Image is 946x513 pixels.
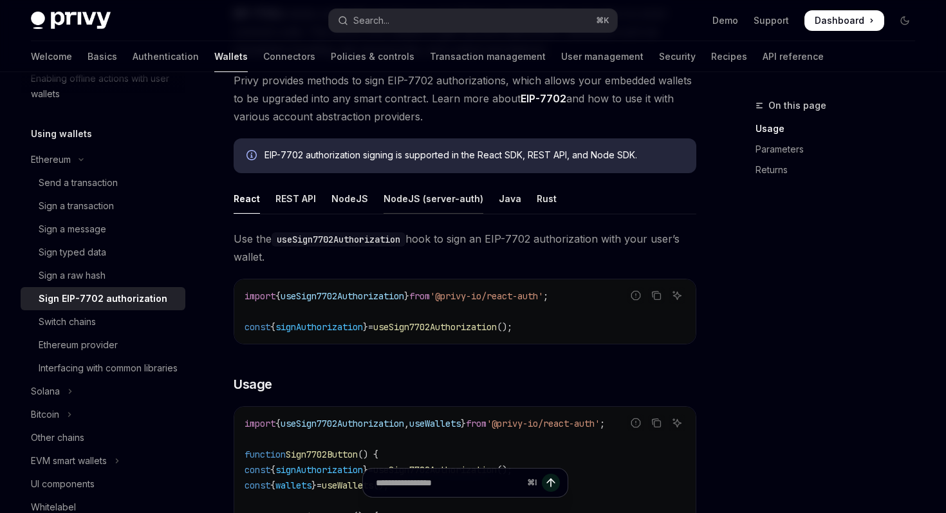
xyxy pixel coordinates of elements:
a: Demo [712,14,738,27]
a: Send a transaction [21,171,185,194]
span: } [404,290,409,302]
a: UI components [21,472,185,496]
button: Send message [542,474,560,492]
span: = [368,321,373,333]
span: useSign7702Authorization [281,418,404,429]
div: REST API [275,183,316,214]
a: Switch chains [21,310,185,333]
span: , [404,418,409,429]
button: Copy the contents from the code block [648,287,665,304]
div: NodeJS (server-auth) [384,183,483,214]
div: Ethereum provider [39,337,118,353]
span: import [245,290,275,302]
a: Sign EIP-7702 authorization [21,287,185,310]
span: ; [543,290,548,302]
span: Sign7702Button [286,449,358,460]
div: NodeJS [331,183,368,214]
div: Java [499,183,521,214]
div: Sign EIP-7702 authorization [39,291,167,306]
span: } [363,464,368,476]
div: Sign a raw hash [39,268,106,283]
div: Sign a transaction [39,198,114,214]
span: Usage [234,375,272,393]
button: Report incorrect code [627,415,644,431]
a: Wallets [214,41,248,72]
a: Sign a message [21,218,185,241]
div: Other chains [31,430,84,445]
a: Connectors [263,41,315,72]
a: Policies & controls [331,41,414,72]
button: Toggle dark mode [895,10,915,31]
button: Report incorrect code [627,287,644,304]
a: Sign a transaction [21,194,185,218]
a: Basics [88,41,117,72]
span: } [363,321,368,333]
a: Sign a raw hash [21,264,185,287]
span: { [275,290,281,302]
span: useSign7702Authorization [373,321,497,333]
span: = [368,464,373,476]
button: Toggle Solana section [21,380,185,403]
img: dark logo [31,12,111,30]
input: Ask a question... [376,469,522,497]
span: } [461,418,466,429]
a: Usage [756,118,925,139]
a: API reference [763,41,824,72]
div: Ethereum [31,152,71,167]
a: Support [754,14,789,27]
a: Returns [756,160,925,180]
div: EVM smart wallets [31,453,107,469]
div: Switch chains [39,314,96,330]
span: () { [358,449,378,460]
span: const [245,464,270,476]
span: useWallets [409,418,461,429]
button: Open search [329,9,617,32]
a: Other chains [21,426,185,449]
a: Interfacing with common libraries [21,357,185,380]
a: Ethereum provider [21,333,185,357]
button: Toggle Bitcoin section [21,403,185,426]
span: from [409,290,430,302]
span: { [270,464,275,476]
span: function [245,449,286,460]
a: User management [561,41,644,72]
a: EIP-7702 [521,92,566,106]
span: signAuthorization [275,321,363,333]
a: Transaction management [430,41,546,72]
a: Security [659,41,696,72]
div: Interfacing with common libraries [39,360,178,376]
button: Toggle Ethereum section [21,148,185,171]
div: Rust [537,183,557,214]
span: signAuthorization [275,464,363,476]
button: Ask AI [669,415,685,431]
span: '@privy-io/react-auth' [430,290,543,302]
span: On this page [768,98,826,113]
span: (); [497,464,512,476]
div: Sign typed data [39,245,106,260]
a: Sign typed data [21,241,185,264]
span: from [466,418,487,429]
span: useSign7702Authorization [281,290,404,302]
div: Send a transaction [39,175,118,191]
span: { [270,321,275,333]
code: useSign7702Authorization [272,232,405,247]
span: (); [497,321,512,333]
div: Sign a message [39,221,106,237]
a: Parameters [756,139,925,160]
a: Dashboard [804,10,884,31]
span: Dashboard [815,14,864,27]
div: Solana [31,384,60,399]
div: Search... [353,13,389,28]
span: const [245,321,270,333]
div: EIP-7702 authorization signing is supported in the React SDK, REST API, and Node SDK. [264,149,683,163]
span: ⌘ K [596,15,609,26]
a: Welcome [31,41,72,72]
a: Authentication [133,41,199,72]
button: Ask AI [669,287,685,304]
h5: Using wallets [31,126,92,142]
button: Copy the contents from the code block [648,415,665,431]
span: useSign7702Authorization [373,464,497,476]
span: Privy provides methods to sign EIP-7702 authorizations, which allows your embedded wallets to be ... [234,71,696,126]
svg: Info [246,150,259,163]
div: React [234,183,260,214]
